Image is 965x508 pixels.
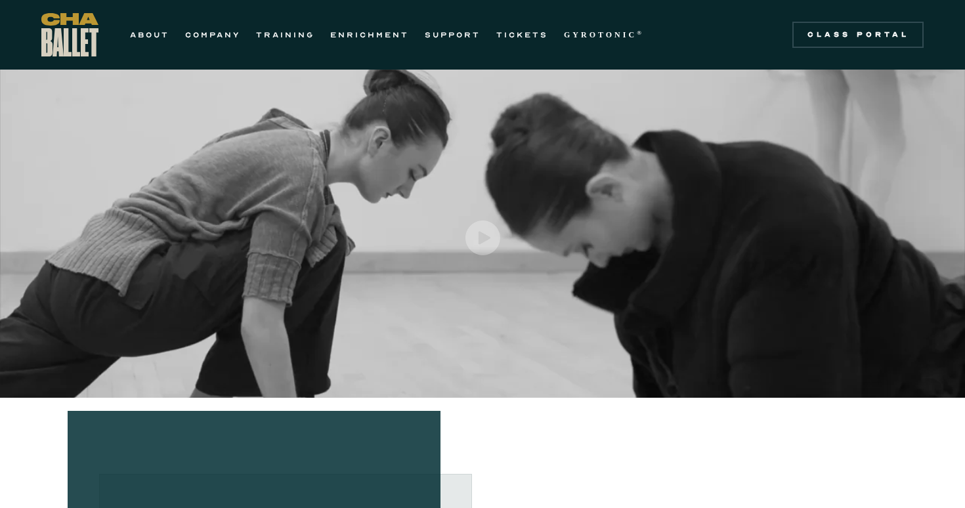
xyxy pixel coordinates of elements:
sup: ® [637,30,644,36]
a: TRAINING [256,27,314,43]
a: SUPPORT [425,27,481,43]
a: home [41,13,98,56]
a: GYROTONIC® [564,27,644,43]
a: ABOUT [130,27,169,43]
a: ENRICHMENT [330,27,409,43]
a: TICKETS [496,27,548,43]
a: Class Portal [792,22,924,48]
strong: GYROTONIC [564,30,637,39]
a: COMPANY [185,27,240,43]
div: Class Portal [800,30,916,40]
